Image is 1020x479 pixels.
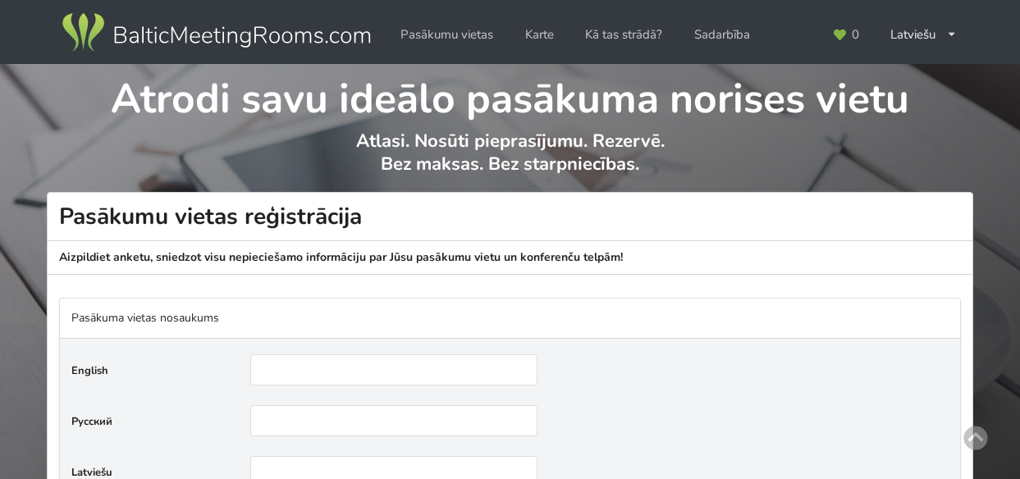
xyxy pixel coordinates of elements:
[71,363,240,379] label: English
[71,413,240,430] label: Русский
[48,130,972,193] p: Atlasi. Nosūti pieprasījumu. Rezervē. Bez maksas. Bez starpniecības.
[683,19,762,51] a: Sadarbība
[71,310,949,326] p: Pasākuma vietas nosaukums
[47,192,973,241] h1: Pasākumu vietas reģistrācija
[48,64,972,126] h1: Atrodi savu ideālo pasākuma norises vietu
[514,19,565,51] a: Karte
[389,19,505,51] a: Pasākumu vietas
[879,19,968,51] div: Latviešu
[852,29,859,41] span: 0
[574,19,674,51] a: Kā tas strādā?
[47,241,973,275] p: Aizpildiet anketu, sniedzot visu nepieciešamo informāciju par Jūsu pasākumu vietu un konferenču t...
[59,10,373,56] img: Baltic Meeting Rooms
